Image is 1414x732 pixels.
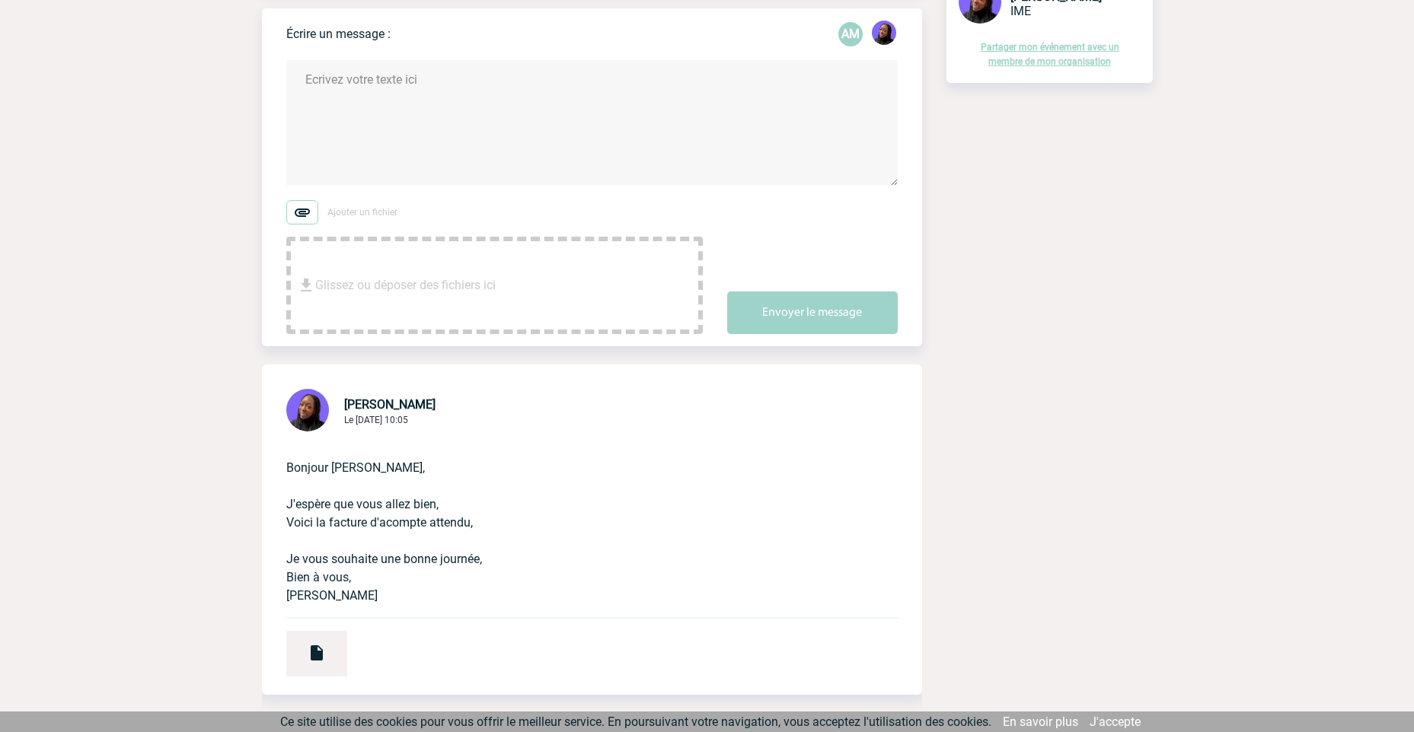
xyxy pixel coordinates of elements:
[1003,714,1078,729] a: En savoir plus
[344,397,436,412] span: [PERSON_NAME]
[327,207,397,218] span: Ajouter un fichier
[727,291,898,334] button: Envoyer le message
[297,276,315,294] img: file_download.svg
[838,22,863,46] div: Aurélie MORO
[838,22,863,46] p: AM
[981,42,1119,67] a: Partager mon événement avec un membre de mon organisation
[872,21,896,45] img: 131349-0.png
[1090,714,1141,729] a: J'accepte
[286,434,855,605] p: Bonjour [PERSON_NAME], J'espère que vous allez bien, Voici la facture d'acompte attendu, Je vous ...
[286,27,391,41] p: Écrire un message :
[286,389,329,431] img: 131349-0.png
[344,415,408,425] span: Le [DATE] 10:05
[872,21,896,48] div: Tabaski THIAM
[315,247,496,323] span: Glissez ou déposer des fichiers ici
[280,714,991,729] span: Ce site utilise des cookies pour vous offrir le meilleur service. En poursuivant votre navigation...
[262,639,347,654] a: Acompte PRO447473 KNDS FRANCE.pdf
[1010,4,1031,18] span: IME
